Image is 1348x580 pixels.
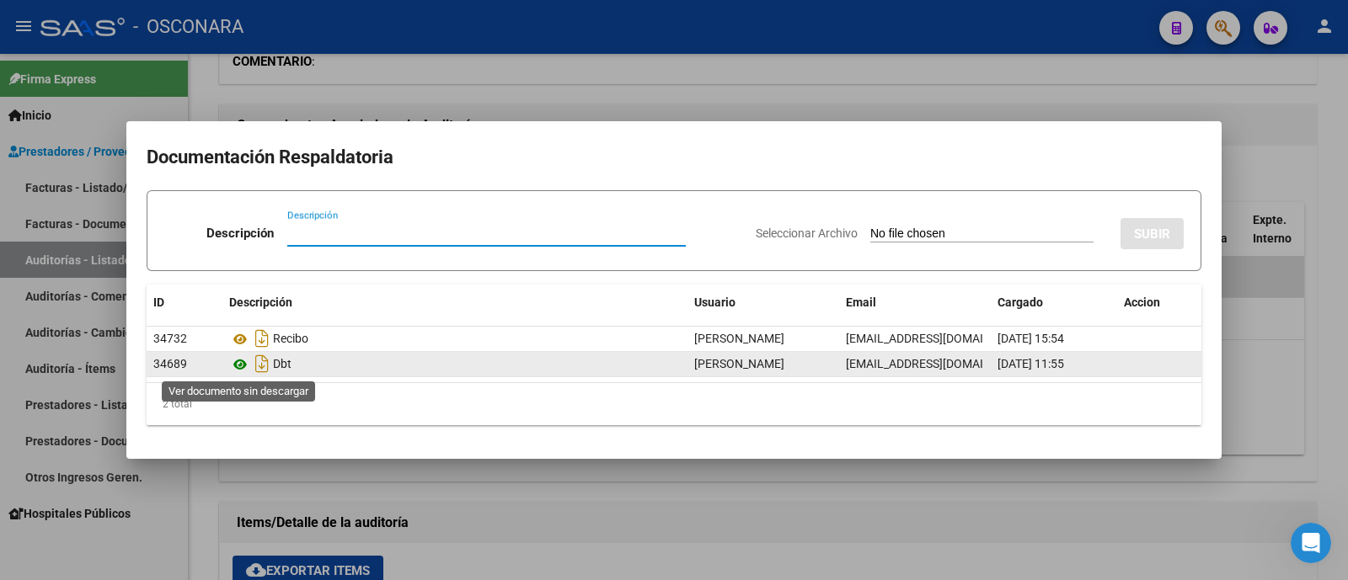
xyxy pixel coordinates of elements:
div: 2 total [147,383,1201,425]
span: Descripción [229,295,292,309]
span: [PERSON_NAME] [694,332,784,345]
datatable-header-cell: ID [147,285,222,321]
span: ID [153,295,164,309]
span: 34732 [153,332,187,345]
span: [PERSON_NAME] [694,357,784,370]
span: [DATE] 11:55 [998,357,1064,370]
span: Accion [1124,295,1160,309]
span: Cargado [998,295,1043,309]
datatable-header-cell: Email [839,285,991,321]
datatable-header-cell: Accion [1117,285,1201,321]
i: Descargar documento [251,325,273,352]
div: Dbt [229,350,681,377]
h2: Documentación Respaldatoria [147,141,1201,173]
span: [DATE] 15:54 [998,332,1064,345]
span: Usuario [694,295,736,309]
p: Descripción [206,224,274,243]
span: SUBIR [1134,226,1170,242]
datatable-header-cell: Cargado [991,285,1117,321]
datatable-header-cell: Usuario [687,285,839,321]
span: Seleccionar Archivo [756,226,858,240]
iframe: Intercom live chat [1291,523,1331,563]
div: Recibo [229,325,681,352]
span: 34689 [153,357,187,370]
span: [EMAIL_ADDRESS][DOMAIN_NAME] [846,357,1033,370]
button: SUBIR [1121,218,1184,249]
i: Descargar documento [251,350,273,377]
span: Email [846,295,876,309]
datatable-header-cell: Descripción [222,285,687,321]
span: [EMAIL_ADDRESS][DOMAIN_NAME] [846,332,1033,345]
